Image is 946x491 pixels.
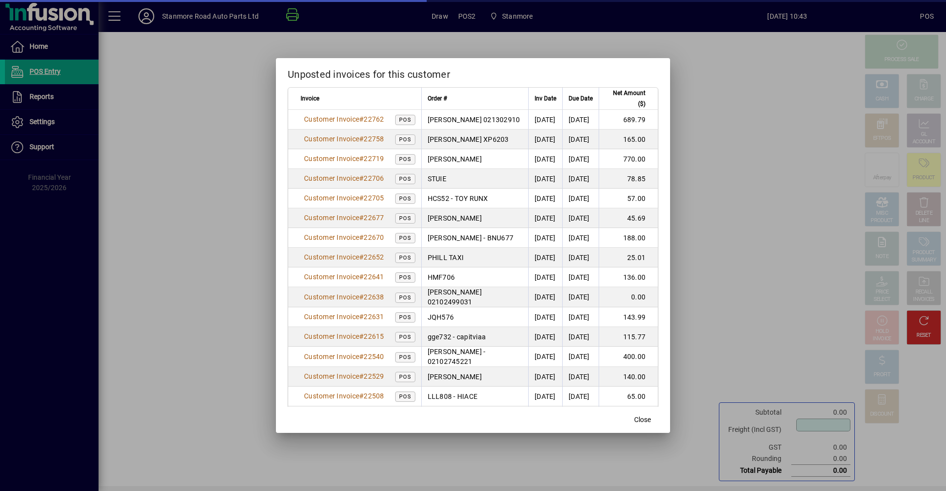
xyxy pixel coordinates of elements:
[562,228,599,248] td: [DATE]
[599,307,658,327] td: 143.99
[599,287,658,307] td: 0.00
[399,354,411,360] span: POS
[528,347,562,367] td: [DATE]
[562,307,599,327] td: [DATE]
[301,391,388,401] a: Customer Invoice#22508
[399,374,411,380] span: POS
[364,194,384,202] span: 22705
[301,114,388,125] a: Customer Invoice#22762
[428,313,454,321] span: JQH576
[528,307,562,327] td: [DATE]
[364,372,384,380] span: 22529
[528,287,562,307] td: [DATE]
[364,392,384,400] span: 22508
[304,233,359,241] span: Customer Invoice
[528,130,562,149] td: [DATE]
[364,233,384,241] span: 22670
[301,371,388,382] a: Customer Invoice#22529
[399,156,411,163] span: POS
[304,293,359,301] span: Customer Invoice
[301,133,388,144] a: Customer Invoice#22758
[428,116,520,124] span: [PERSON_NAME] 021302910
[634,415,651,425] span: Close
[359,392,364,400] span: #
[428,273,455,281] span: HMF706
[428,373,482,381] span: [PERSON_NAME]
[562,110,599,130] td: [DATE]
[304,194,359,202] span: Customer Invoice
[599,248,658,267] td: 25.01
[599,347,658,367] td: 400.00
[562,347,599,367] td: [DATE]
[364,174,384,182] span: 22706
[562,130,599,149] td: [DATE]
[364,313,384,321] span: 22631
[399,176,411,182] span: POS
[364,214,384,222] span: 22677
[301,252,388,262] a: Customer Invoice#22652
[399,136,411,143] span: POS
[304,273,359,281] span: Customer Invoice
[304,115,359,123] span: Customer Invoice
[359,332,364,340] span: #
[599,169,658,189] td: 78.85
[428,93,447,104] span: Order #
[301,311,388,322] a: Customer Invoice#22631
[428,234,514,242] span: [PERSON_NAME] - BNU677
[301,232,388,243] a: Customer Invoice#22670
[301,173,388,184] a: Customer Invoice#22706
[428,155,482,163] span: [PERSON_NAME]
[301,212,388,223] a: Customer Invoice#22677
[599,130,658,149] td: 165.00
[399,314,411,321] span: POS
[359,155,364,163] span: #
[599,149,658,169] td: 770.00
[399,274,411,281] span: POS
[359,273,364,281] span: #
[276,58,670,87] h2: Unposted invoices for this customer
[359,253,364,261] span: #
[562,387,599,406] td: [DATE]
[399,196,411,202] span: POS
[562,169,599,189] td: [DATE]
[399,334,411,340] span: POS
[528,267,562,287] td: [DATE]
[304,253,359,261] span: Customer Invoice
[304,372,359,380] span: Customer Invoice
[304,332,359,340] span: Customer Invoice
[359,174,364,182] span: #
[301,292,388,302] a: Customer Invoice#22638
[304,353,359,360] span: Customer Invoice
[562,149,599,169] td: [DATE]
[399,295,411,301] span: POS
[562,248,599,267] td: [DATE]
[301,93,319,104] span: Invoice
[359,372,364,380] span: #
[528,228,562,248] td: [DATE]
[359,115,364,123] span: #
[359,214,364,222] span: #
[359,194,364,202] span: #
[301,193,388,203] a: Customer Invoice#22705
[364,115,384,123] span: 22762
[428,214,482,222] span: [PERSON_NAME]
[428,333,486,341] span: gge732 - capitviaa
[562,367,599,387] td: [DATE]
[364,253,384,261] span: 22652
[428,135,509,143] span: [PERSON_NAME] XP6203
[304,155,359,163] span: Customer Invoice
[359,293,364,301] span: #
[599,367,658,387] td: 140.00
[359,313,364,321] span: #
[399,215,411,222] span: POS
[304,135,359,143] span: Customer Invoice
[359,353,364,360] span: #
[428,288,482,306] span: [PERSON_NAME] 02102499031
[528,169,562,189] td: [DATE]
[528,327,562,347] td: [DATE]
[428,195,488,202] span: HCS52 - TOY RUNX
[399,255,411,261] span: POS
[599,110,658,130] td: 689.79
[528,248,562,267] td: [DATE]
[562,287,599,307] td: [DATE]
